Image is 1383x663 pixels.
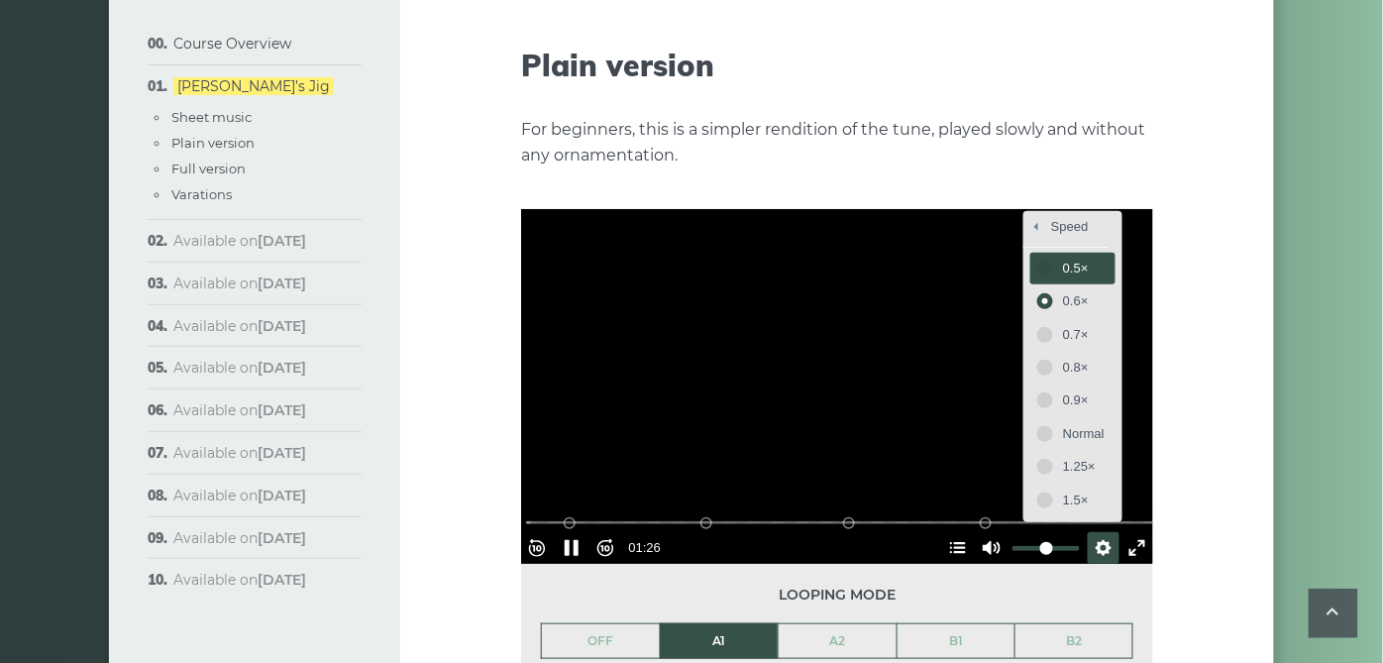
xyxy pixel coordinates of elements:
[521,48,1153,83] h2: Plain version
[258,275,306,292] strong: [DATE]
[258,359,306,377] strong: [DATE]
[258,232,306,250] strong: [DATE]
[1015,624,1132,658] a: B2
[173,275,306,292] span: Available on
[541,584,1133,607] span: Looping mode
[258,487,306,504] strong: [DATE]
[258,571,306,589] strong: [DATE]
[258,317,306,335] strong: [DATE]
[171,109,252,125] a: Sheet music
[898,624,1015,658] a: B1
[258,401,306,419] strong: [DATE]
[521,117,1153,168] p: For beginners, this is a simpler rendition of the tune, played slowly and without any ornamentation.
[171,161,246,176] a: Full version
[173,444,306,462] span: Available on
[173,232,306,250] span: Available on
[171,186,232,202] a: Varations
[779,624,897,658] a: A2
[173,529,306,547] span: Available on
[173,317,306,335] span: Available on
[173,359,306,377] span: Available on
[258,444,306,462] strong: [DATE]
[173,77,334,95] a: [PERSON_NAME]’s Jig
[171,135,255,151] a: Plain version
[542,624,660,658] a: OFF
[173,401,306,419] span: Available on
[173,571,306,589] span: Available on
[173,35,291,53] a: Course Overview
[258,529,306,547] strong: [DATE]
[173,487,306,504] span: Available on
